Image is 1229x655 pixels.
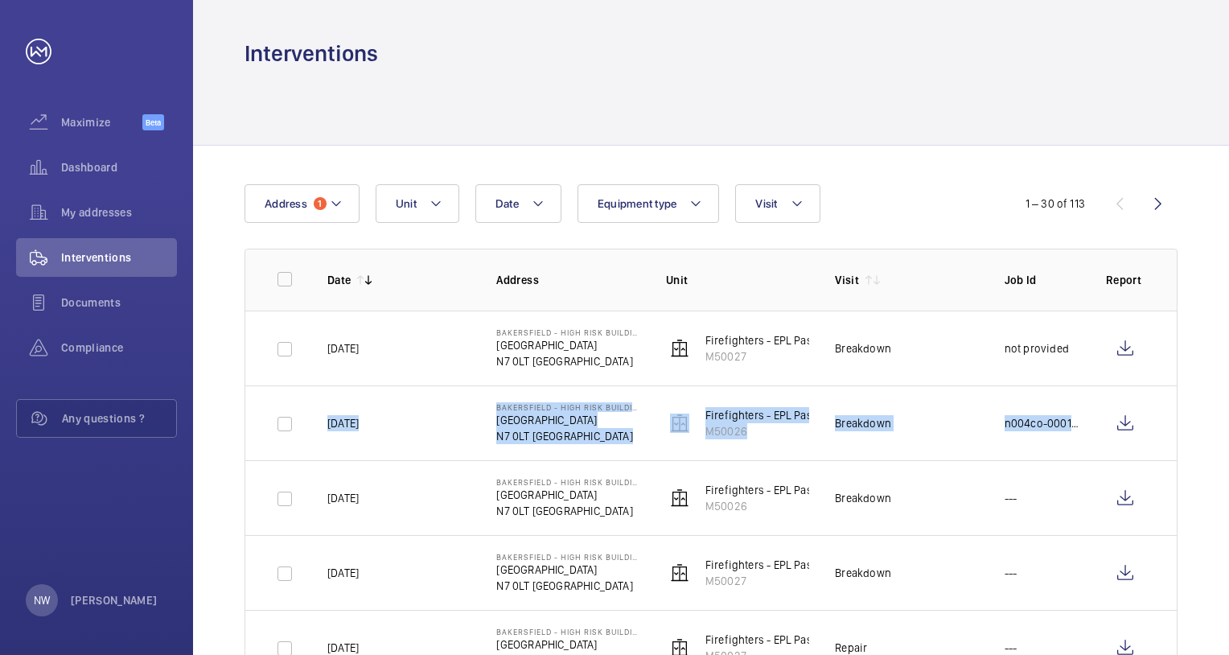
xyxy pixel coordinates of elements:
[835,272,859,288] p: Visit
[61,340,177,356] span: Compliance
[496,627,639,636] p: Bakersfield - High Risk Building
[835,565,891,581] div: Breakdown
[1005,415,1080,431] p: n004co-0001962
[666,272,809,288] p: Unit
[670,414,689,433] img: elevator.svg
[1026,196,1085,212] div: 1 – 30 of 113
[327,415,359,431] p: [DATE]
[705,632,892,648] p: Firefighters - EPL Passenger Lift No 2
[1005,565,1017,581] p: ---
[735,184,820,223] button: Visit
[396,197,417,210] span: Unit
[705,348,892,365] p: M50027
[496,402,639,412] p: Bakersfield - High Risk Building
[496,327,639,337] p: Bakersfield - High Risk Building
[705,423,890,439] p: M50026
[496,337,639,353] p: [GEOGRAPHIC_DATA]
[62,410,176,426] span: Any questions ?
[496,578,639,594] p: N7 0LT [GEOGRAPHIC_DATA]
[1106,272,1145,288] p: Report
[61,295,177,311] span: Documents
[496,428,639,444] p: N7 0LT [GEOGRAPHIC_DATA]
[705,332,892,348] p: Firefighters - EPL Passenger Lift No 2
[496,477,639,487] p: Bakersfield - High Risk Building
[835,340,891,356] div: Breakdown
[61,114,142,130] span: Maximize
[496,562,639,578] p: [GEOGRAPHIC_DATA]
[670,339,689,358] img: elevator.svg
[598,197,677,210] span: Equipment type
[327,565,359,581] p: [DATE]
[71,592,158,608] p: [PERSON_NAME]
[705,573,892,589] p: M50027
[705,557,892,573] p: Firefighters - EPL Passenger Lift No 2
[376,184,459,223] button: Unit
[496,272,639,288] p: Address
[1005,490,1017,506] p: ---
[705,407,890,423] p: Firefighters - EPL Passenger Lift No 1
[327,490,359,506] p: [DATE]
[245,39,378,68] h1: Interventions
[61,204,177,220] span: My addresses
[835,415,891,431] div: Breakdown
[755,197,777,210] span: Visit
[496,487,639,503] p: [GEOGRAPHIC_DATA]
[670,563,689,583] img: elevator.svg
[314,197,327,210] span: 1
[496,503,639,519] p: N7 0LT [GEOGRAPHIC_DATA]
[327,272,351,288] p: Date
[475,184,561,223] button: Date
[578,184,720,223] button: Equipment type
[496,552,639,562] p: Bakersfield - High Risk Building
[1005,272,1080,288] p: Job Id
[835,490,891,506] div: Breakdown
[1005,340,1069,356] p: not provided
[705,482,890,498] p: Firefighters - EPL Passenger Lift No 1
[142,114,164,130] span: Beta
[61,159,177,175] span: Dashboard
[705,498,890,514] p: M50026
[670,488,689,508] img: elevator.svg
[495,197,519,210] span: Date
[496,412,639,428] p: [GEOGRAPHIC_DATA]
[265,197,307,210] span: Address
[496,353,639,369] p: N7 0LT [GEOGRAPHIC_DATA]
[34,592,50,608] p: NW
[61,249,177,266] span: Interventions
[327,340,359,356] p: [DATE]
[496,636,639,653] p: [GEOGRAPHIC_DATA]
[245,184,360,223] button: Address1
